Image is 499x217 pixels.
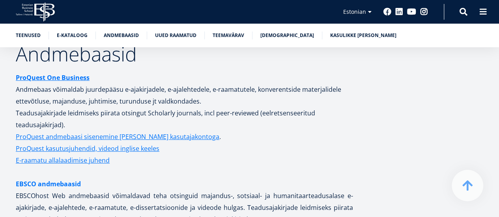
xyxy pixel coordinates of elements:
[16,72,90,83] a: ProQuest One Business
[16,131,353,143] p: .
[16,143,159,154] a: ProQuest kasutusjuhendid, videod inglise keeles
[16,154,110,166] a: E-raamatu allalaadimise juhend
[420,8,428,16] a: Instagram
[260,32,314,39] a: [DEMOGRAPHIC_DATA]
[213,32,244,39] a: Teemavärav
[104,32,139,39] a: Andmebaasid
[16,131,219,143] a: ProQuest andmebaasi sisenemine [PERSON_NAME] kasutajakontoga
[16,32,41,39] a: Teenused
[155,32,196,39] a: Uued raamatud
[16,44,353,64] h2: Andmebaasid
[330,32,396,39] a: Kasulikke [PERSON_NAME]
[57,32,88,39] a: E-kataloog
[407,8,416,16] a: Youtube
[16,178,81,190] a: EBSCO andmebaasid
[16,73,90,82] strong: ProQuest One Business
[383,8,391,16] a: Facebook
[395,8,403,16] a: Linkedin
[16,72,353,131] p: Andmebaas võimaldab juurdepääsu e-ajakirjadele, e-ajalehtedele, e-raamatutele, konverentside mate...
